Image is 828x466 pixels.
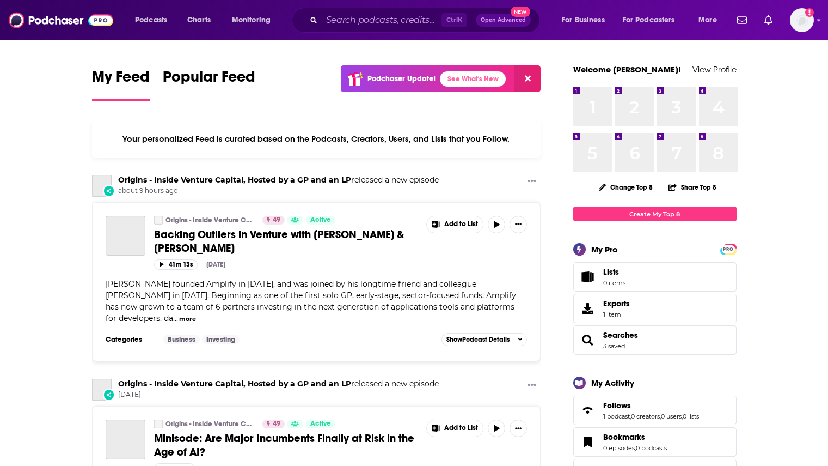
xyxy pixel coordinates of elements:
[427,216,483,233] button: Show More Button
[273,419,280,429] span: 49
[118,379,439,389] h3: released a new episode
[273,215,280,226] span: 49
[523,175,541,189] button: Show More Button
[306,216,335,225] a: Active
[262,420,285,428] a: 49
[106,335,155,344] h3: Categories
[163,68,255,101] a: Popular Feed
[206,261,225,268] div: [DATE]
[118,175,439,185] h3: released a new episode
[163,68,255,93] span: Popular Feed
[603,311,630,318] span: 1 item
[573,262,737,292] a: Lists
[9,10,113,31] img: Podchaser - Follow, Share and Rate Podcasts
[306,420,335,428] a: Active
[310,419,331,429] span: Active
[636,444,667,452] a: 0 podcasts
[733,11,751,29] a: Show notifications dropdown
[118,379,351,389] a: Origins - Inside Venture Capital, Hosted by a GP and an LP
[187,13,211,28] span: Charts
[603,413,630,420] a: 1 podcast
[118,175,351,185] a: Origins - Inside Venture Capital, Hosted by a GP and an LP
[722,245,735,253] a: PRO
[577,403,599,418] a: Follows
[698,13,717,28] span: More
[682,413,683,420] span: ,
[603,267,619,277] span: Lists
[180,11,217,29] a: Charts
[154,420,163,428] a: Origins - Inside Venture Capital, Hosted by a GP and an LP
[154,228,419,255] a: Backing Outliers in Venture with [PERSON_NAME] & [PERSON_NAME]
[603,401,699,410] a: Follows
[441,333,528,346] button: ShowPodcast Details
[165,420,255,428] a: Origins - Inside Venture Capital, Hosted by a GP and an LP
[441,13,467,27] span: Ctrl K
[790,8,814,32] button: Show profile menu
[106,216,145,256] a: Backing Outliers in Venture with Sunil Dhaliwal & Mike Dauber
[523,379,541,392] button: Show More Button
[262,216,285,225] a: 49
[476,14,531,27] button: Open AdvancedNew
[603,330,638,340] a: Searches
[118,390,439,400] span: [DATE]
[691,11,731,29] button: open menu
[562,13,605,28] span: For Business
[805,8,814,17] svg: Add a profile image
[440,71,506,87] a: See What's New
[163,335,200,344] a: Business
[573,427,737,457] span: Bookmarks
[106,279,516,323] span: [PERSON_NAME] founded Amplify in [DATE], and was joined by his longtime friend and colleague [PER...
[179,314,196,324] button: more
[510,420,527,437] button: Show More Button
[668,177,717,198] button: Share Top 8
[577,269,599,285] span: Lists
[118,186,439,196] span: about 9 hours ago
[573,325,737,355] span: Searches
[154,259,198,270] button: 41m 13s
[135,13,167,28] span: Podcasts
[603,279,625,287] span: 0 items
[154,228,404,255] span: Backing Outliers in Venture with [PERSON_NAME] & [PERSON_NAME]
[103,389,115,401] div: New Episode
[302,8,550,33] div: Search podcasts, credits, & more...
[577,301,599,316] span: Exports
[573,396,737,425] span: Follows
[554,11,618,29] button: open menu
[92,68,150,93] span: My Feed
[591,244,618,255] div: My Pro
[173,313,178,323] span: ...
[92,175,112,197] a: Origins - Inside Venture Capital, Hosted by a GP and an LP
[603,267,625,277] span: Lists
[367,74,436,83] p: Podchaser Update!
[103,185,115,197] div: New Episode
[154,216,163,225] a: Origins - Inside Venture Capital, Hosted by a GP and an LP
[603,342,625,350] a: 3 saved
[573,294,737,323] a: Exports
[790,8,814,32] span: Logged in as cmand-s
[760,11,777,29] a: Show notifications dropdown
[790,8,814,32] img: User Profile
[444,424,478,432] span: Add to List
[127,11,181,29] button: open menu
[322,11,441,29] input: Search podcasts, credits, & more...
[232,13,271,28] span: Monitoring
[510,216,527,233] button: Show More Button
[683,413,699,420] a: 0 lists
[310,215,331,226] span: Active
[92,68,150,101] a: My Feed
[573,207,737,221] a: Create My Top 8
[577,434,599,450] a: Bookmarks
[635,444,636,452] span: ,
[165,216,255,225] a: Origins - Inside Venture Capital, Hosted by a GP and an LP
[630,413,631,420] span: ,
[224,11,285,29] button: open menu
[481,17,526,23] span: Open Advanced
[722,245,735,253] span: PRO
[660,413,661,420] span: ,
[661,413,682,420] a: 0 users
[427,420,483,437] button: Show More Button
[603,299,630,308] span: Exports
[573,64,681,75] a: Welcome [PERSON_NAME]!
